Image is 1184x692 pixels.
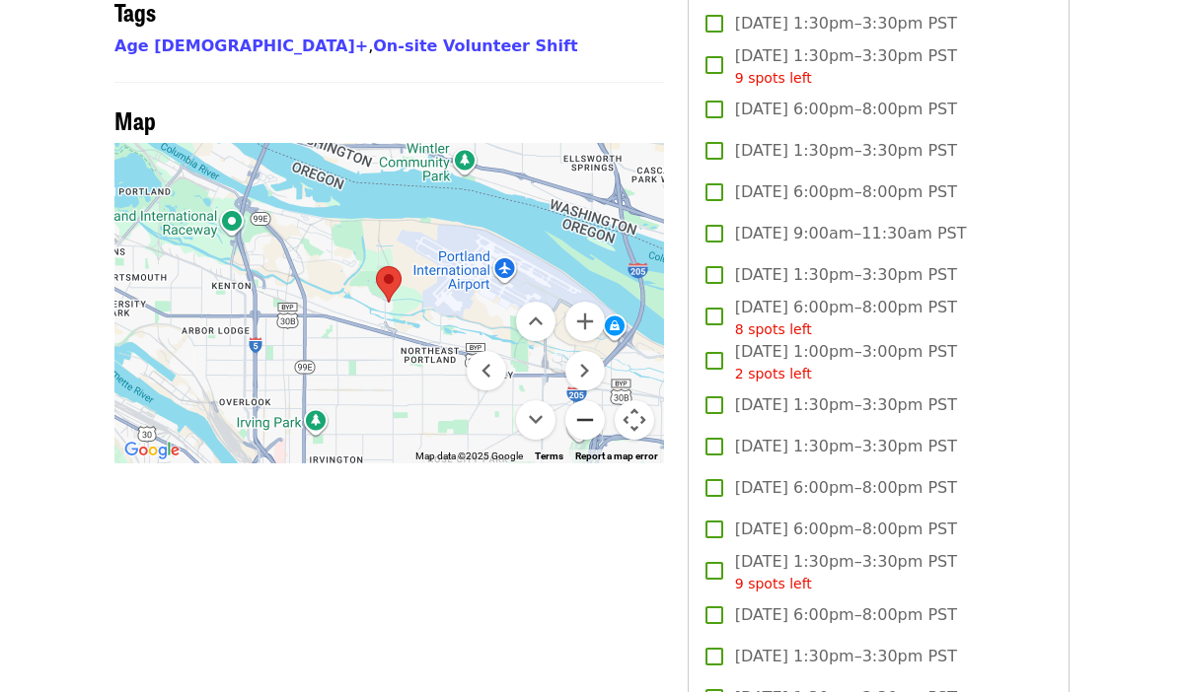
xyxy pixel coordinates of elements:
span: [DATE] 1:00pm–3:00pm PST [735,340,957,384]
span: [DATE] 6:00pm–8:00pm PST [735,518,957,541]
span: [DATE] 6:00pm–8:00pm PST [735,296,957,340]
span: Map data ©2025 Google [415,450,523,461]
span: 2 spots left [735,366,812,381]
span: [DATE] 6:00pm–8:00pm PST [735,603,957,627]
span: [DATE] 1:30pm–3:30pm PST [735,139,957,163]
span: [DATE] 9:00am–11:30am PST [735,222,967,245]
span: [DATE] 1:30pm–3:30pm PST [735,44,957,89]
span: [DATE] 1:30pm–3:30pm PST [735,550,957,594]
a: Open this area in Google Maps (opens a new window) [119,438,185,463]
a: Report a map error [575,450,658,461]
span: 8 spots left [735,321,812,337]
button: Move left [467,351,506,390]
button: Map camera controls [615,400,654,440]
span: [DATE] 1:30pm–3:30pm PST [735,12,957,35]
span: Map [114,103,156,137]
span: 9 spots left [735,70,812,86]
button: Move right [565,351,605,390]
span: 9 spots left [735,576,812,591]
span: [DATE] 6:00pm–8:00pm PST [735,98,957,121]
span: [DATE] 1:30pm–3:30pm PST [735,435,957,458]
a: On-site Volunteer Shift [373,36,577,55]
img: Google [119,438,185,463]
button: Zoom in [565,302,605,341]
span: [DATE] 6:00pm–8:00pm PST [735,180,957,204]
span: [DATE] 1:30pm–3:30pm PST [735,645,957,668]
button: Move down [516,400,555,440]
a: Age [DEMOGRAPHIC_DATA]+ [114,36,368,55]
span: , [114,36,373,55]
span: [DATE] 6:00pm–8:00pm PST [735,476,957,500]
button: Move up [516,302,555,341]
span: [DATE] 1:30pm–3:30pm PST [735,393,957,417]
a: Terms (opens in new tab) [535,450,563,461]
button: Zoom out [565,400,605,440]
span: [DATE] 1:30pm–3:30pm PST [735,263,957,287]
